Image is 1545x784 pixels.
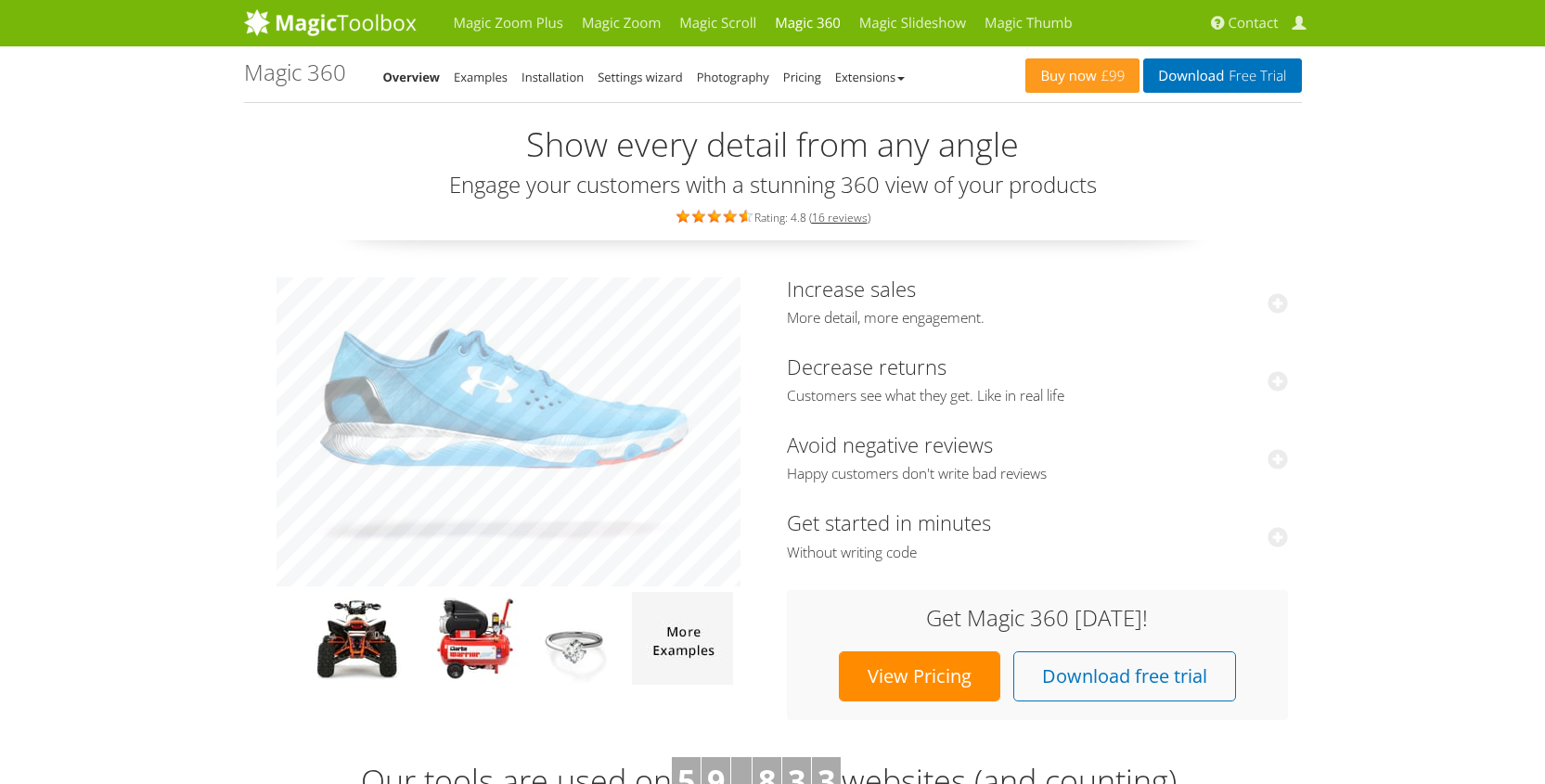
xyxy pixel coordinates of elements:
[244,8,417,36] img: MagicToolbox.com - Image tools for your website
[632,592,733,685] img: more magic 360 demos
[783,69,821,85] a: Pricing
[1013,651,1236,701] a: Download free trial
[1229,14,1279,32] span: Contact
[1097,69,1126,84] span: £99
[1143,58,1301,93] a: DownloadFree Trial
[1224,69,1286,84] span: Free Trial
[787,544,1288,562] span: Without writing code
[244,60,346,84] h1: Magic 360
[787,431,1288,483] a: Avoid negative reviewsHappy customers don't write bad reviews
[787,508,1288,561] a: Get started in minutesWithout writing code
[812,210,868,225] a: 16 reviews
[787,309,1288,328] span: More detail, more engagement.
[244,173,1302,197] h3: Engage your customers with a stunning 360 view of your products
[244,126,1302,163] h2: Show every detail from any angle
[383,69,441,85] a: Overview
[839,651,1000,701] a: View Pricing
[521,69,584,85] a: Installation
[697,69,769,85] a: Photography
[244,206,1302,226] div: Rating: 4.8 ( )
[787,387,1288,405] span: Customers see what they get. Like in real life
[454,69,508,85] a: Examples
[835,69,905,85] a: Extensions
[805,606,1269,630] h3: Get Magic 360 [DATE]!
[1025,58,1139,93] a: Buy now£99
[787,465,1288,483] span: Happy customers don't write bad reviews
[598,69,683,85] a: Settings wizard
[787,353,1288,405] a: Decrease returnsCustomers see what they get. Like in real life
[787,275,1288,328] a: Increase salesMore detail, more engagement.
